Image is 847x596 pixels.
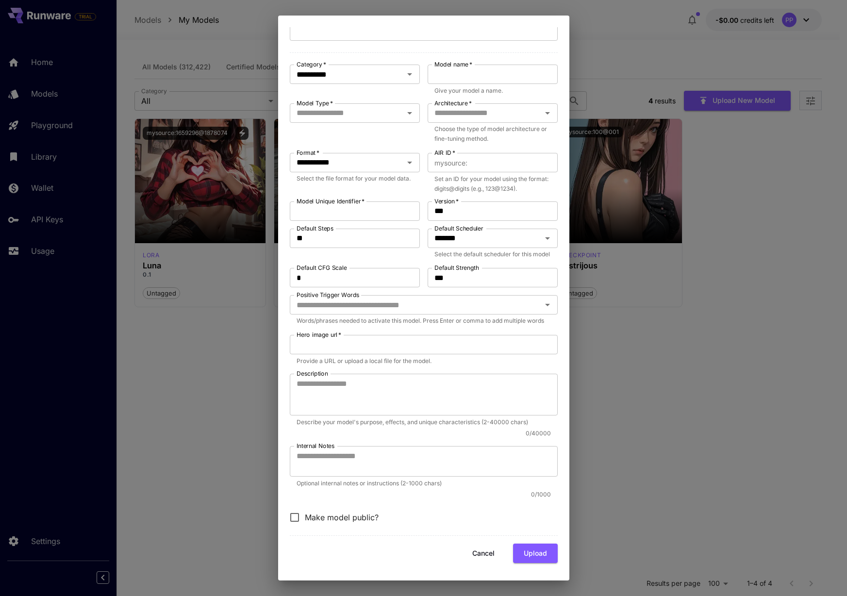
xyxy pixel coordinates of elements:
p: Optional internal notes or instructions (2-1000 chars) [297,479,551,488]
p: Set an ID for your model using the format: digits@digits (e.g., 123@1234). [434,174,551,194]
button: Open [403,106,416,120]
label: AIR ID [434,149,455,157]
button: Open [403,156,416,169]
p: 0 / 1000 [290,490,551,499]
label: Default Strength [434,264,479,272]
label: Model name [434,60,472,68]
p: Provide a URL or upload a local file for the model. [297,356,551,366]
label: Hero image url [297,331,341,339]
label: Category [297,60,326,68]
p: Choose the type of model architecture or fine-tuning method. [434,124,551,144]
button: Upload [513,544,558,563]
label: Default Scheduler [434,224,483,232]
p: Give your model a name. [434,86,551,96]
label: Internal Notes [297,442,334,450]
span: mysource : [434,157,467,168]
span: Make model public? [305,512,379,523]
p: Select the file format for your model data. [297,174,413,183]
p: 0 / 40000 [290,429,551,438]
button: Open [541,106,554,120]
label: Default Steps [297,224,333,232]
label: Architecture [434,99,472,107]
label: Format [297,149,319,157]
p: Select the default scheduler for this model [434,249,551,259]
label: Positive Trigger Words [297,291,359,299]
button: Cancel [462,544,505,563]
label: Model Type [297,99,333,107]
label: Version [434,197,459,205]
button: Open [541,232,554,245]
label: Description [297,369,328,378]
label: Default CFG Scale [297,264,347,272]
p: Describe your model's purpose, effects, and unique characteristics (2-40000 chars) [297,417,551,427]
button: Open [403,67,416,81]
label: Model Unique Identifier [297,197,365,205]
p: Words/phrases needed to activate this model. Press Enter or comma to add multiple words [297,316,551,326]
button: Open [541,298,554,312]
